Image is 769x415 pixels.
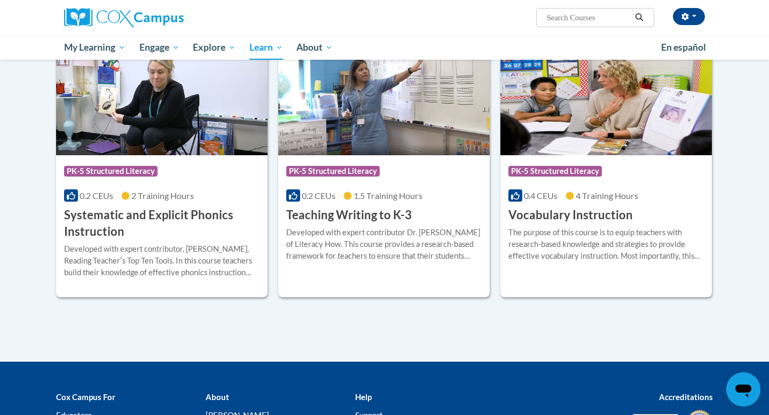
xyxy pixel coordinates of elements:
[64,166,158,177] span: PK-5 Structured Literacy
[132,35,186,60] a: Engage
[524,190,558,201] span: 0.4 CEUs
[57,35,132,60] a: My Learning
[286,166,380,177] span: PK-5 Structured Literacy
[654,36,713,59] a: En español
[56,46,268,297] a: Course LogoPK-5 Structured Literacy0.2 CEUs2 Training Hours Systematic and Explicit Phonics Instr...
[673,8,705,25] button: Account Settings
[131,190,194,201] span: 2 Training Hours
[193,41,236,54] span: Explore
[64,243,260,278] div: Developed with expert contributor, [PERSON_NAME], Reading Teacherʹs Top Ten Tools. In this course...
[508,227,704,262] div: The purpose of this course is to equip teachers with research-based knowledge and strategies to p...
[64,207,260,240] h3: Systematic and Explicit Phonics Instruction
[206,392,229,402] b: About
[508,207,633,224] h3: Vocabulary Instruction
[80,190,113,201] span: 0.2 CEUs
[290,35,340,60] a: About
[242,35,290,60] a: Learn
[659,392,713,402] b: Accreditations
[500,46,712,155] img: Course Logo
[576,190,638,201] span: 4 Training Hours
[500,46,712,297] a: Course LogoPK-5 Structured Literacy0.4 CEUs4 Training Hours Vocabulary InstructionThe purpose of ...
[56,392,115,402] b: Cox Campus For
[56,46,268,155] img: Course Logo
[286,207,412,224] h3: Teaching Writing to K-3
[249,41,283,54] span: Learn
[48,35,721,60] div: Main menu
[508,166,602,177] span: PK-5 Structured Literacy
[631,11,647,24] button: Search
[186,35,242,60] a: Explore
[661,42,706,53] span: En español
[355,392,372,402] b: Help
[286,227,482,262] div: Developed with expert contributor Dr. [PERSON_NAME] of Literacy How. This course provides a resea...
[64,8,267,27] a: Cox Campus
[139,41,179,54] span: Engage
[302,190,335,201] span: 0.2 CEUs
[296,41,333,54] span: About
[354,190,422,201] span: 1.5 Training Hours
[64,8,184,27] img: Cox Campus
[726,372,760,406] iframe: Button to launch messaging window
[278,46,490,155] img: Course Logo
[278,46,490,297] a: Course LogoPK-5 Structured Literacy0.2 CEUs1.5 Training Hours Teaching Writing to K-3Developed wi...
[64,41,125,54] span: My Learning
[546,11,631,24] input: Search Courses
